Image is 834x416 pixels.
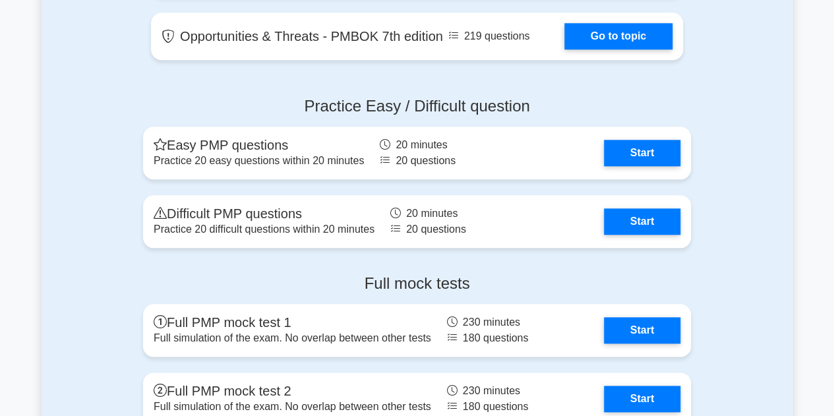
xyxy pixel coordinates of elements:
[143,274,691,293] h4: Full mock tests
[564,23,672,49] a: Go to topic
[143,97,691,116] h4: Practice Easy / Difficult question
[604,140,680,166] a: Start
[604,317,680,343] a: Start
[604,208,680,235] a: Start
[604,386,680,412] a: Start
